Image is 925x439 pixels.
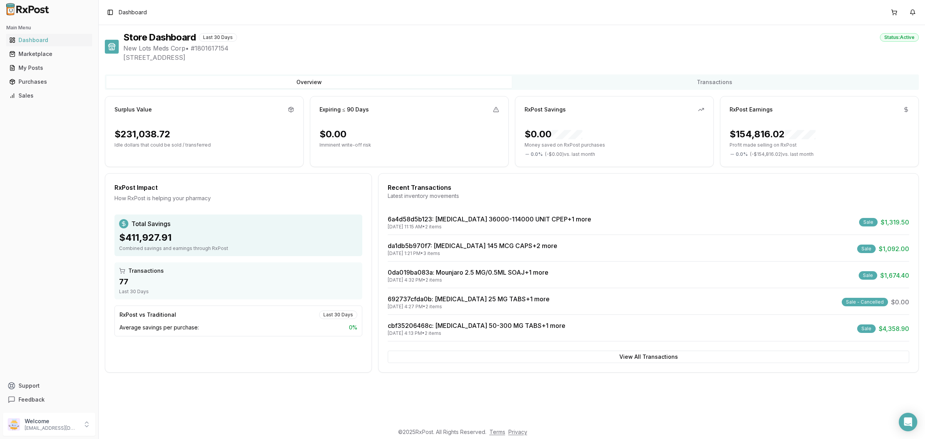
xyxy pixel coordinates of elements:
button: Sales [3,89,95,102]
span: [STREET_ADDRESS] [123,53,919,62]
span: Average savings per purchase: [119,324,199,331]
button: View All Transactions [388,351,909,363]
span: Total Savings [131,219,170,228]
a: Dashboard [6,33,92,47]
div: Open Intercom Messenger [899,413,917,431]
div: Surplus Value [114,106,152,113]
span: 0.0 % [531,151,543,157]
div: Sale [857,324,876,333]
div: Last 30 Days [119,289,358,295]
a: Marketplace [6,47,92,61]
div: $411,927.91 [119,231,358,244]
a: cbf35206468c: [MEDICAL_DATA] 50-300 MG TABS+1 more [388,322,565,329]
a: 692737cfda0b: [MEDICAL_DATA] 25 MG TABS+1 more [388,295,550,303]
p: [EMAIL_ADDRESS][DOMAIN_NAME] [25,425,78,431]
div: Recent Transactions [388,183,909,192]
p: Money saved on RxPost purchases [525,142,704,148]
div: RxPost Impact [114,183,362,192]
div: Purchases [9,78,89,86]
span: $1,674.40 [880,271,909,280]
div: Sale [859,218,878,226]
div: Sale - Cancelled [842,298,888,306]
div: RxPost Savings [525,106,566,113]
a: 0da019ba083a: Mounjaro 2.5 MG/0.5ML SOAJ+1 more [388,268,548,276]
div: $0.00 [320,128,346,140]
nav: breadcrumb [119,8,147,16]
button: Purchases [3,76,95,88]
button: Transactions [512,76,917,88]
p: Idle dollars that could be sold / transferred [114,142,294,148]
div: 77 [119,276,358,287]
div: [DATE] 11:15 AM • 2 items [388,224,591,230]
a: My Posts [6,61,92,75]
span: Transactions [128,267,164,275]
div: Sale [857,245,876,253]
a: Privacy [508,429,527,435]
span: Dashboard [119,8,147,16]
span: New Lots Meds Corp • # 1801617154 [123,44,919,53]
div: Sales [9,92,89,100]
h1: Store Dashboard [123,31,196,44]
div: RxPost Earnings [730,106,773,113]
button: Support [3,379,95,393]
span: $4,358.90 [879,324,909,333]
div: $154,816.02 [730,128,816,140]
div: [DATE] 4:27 PM • 2 items [388,304,550,310]
span: 0.0 % [736,151,748,157]
div: $0.00 [525,128,582,140]
span: $1,319.50 [881,218,909,227]
div: [DATE] 4:13 PM • 2 items [388,330,565,336]
h2: Main Menu [6,25,92,31]
p: Profit made selling on RxPost [730,142,909,148]
a: 6a4d58d5b123: [MEDICAL_DATA] 36000-114000 UNIT CPEP+1 more [388,215,591,223]
div: Status: Active [880,33,919,42]
div: Latest inventory movements [388,192,909,200]
button: Marketplace [3,48,95,60]
button: My Posts [3,62,95,74]
a: Sales [6,89,92,103]
div: How RxPost is helping your pharmacy [114,194,362,202]
div: Last 30 Days [319,311,357,319]
img: User avatar [8,418,20,431]
div: Expiring ≤ 90 Days [320,106,369,113]
div: Sale [859,271,877,280]
div: $231,038.72 [114,128,170,140]
div: [DATE] 4:32 PM • 2 items [388,277,548,283]
a: Terms [489,429,505,435]
span: ( - $0.00 ) vs. last month [545,151,595,157]
div: RxPost vs Traditional [119,311,176,319]
img: RxPost Logo [3,3,52,15]
div: My Posts [9,64,89,72]
button: Overview [106,76,512,88]
span: Feedback [18,396,45,404]
span: 0 % [349,324,357,331]
a: da1db5b970f7: [MEDICAL_DATA] 145 MCG CAPS+2 more [388,242,557,250]
span: $0.00 [891,297,909,307]
p: Imminent write-off risk [320,142,499,148]
div: Marketplace [9,50,89,58]
span: ( - $154,816.02 ) vs. last month [750,151,814,157]
div: Dashboard [9,36,89,44]
button: Dashboard [3,34,95,46]
span: $1,092.00 [879,244,909,253]
button: Feedback [3,393,95,407]
div: Combined savings and earnings through RxPost [119,245,358,252]
div: [DATE] 1:21 PM • 3 items [388,250,557,257]
p: Welcome [25,417,78,425]
a: Purchases [6,75,92,89]
div: Last 30 Days [199,33,237,42]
